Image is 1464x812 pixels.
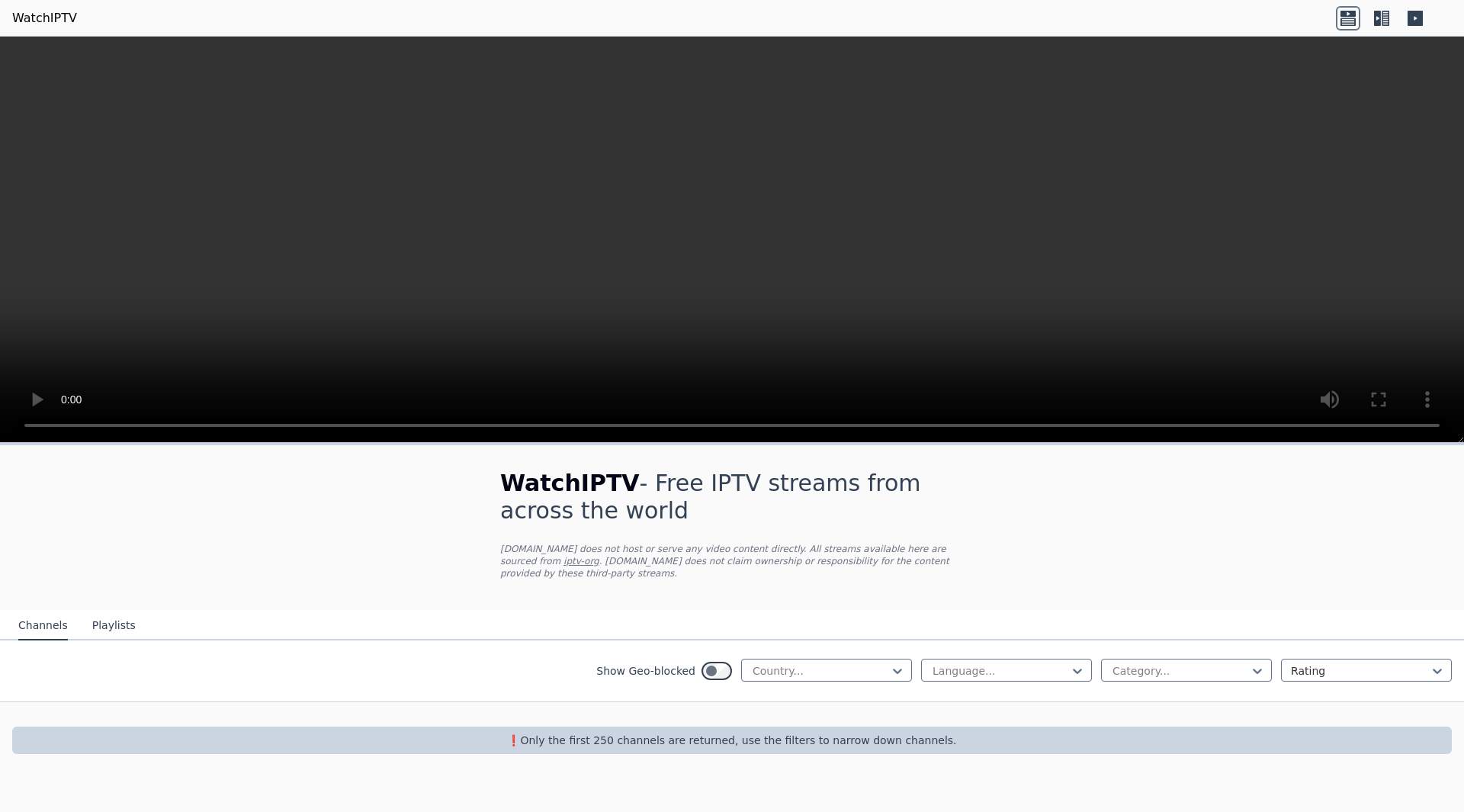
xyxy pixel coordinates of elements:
[92,611,136,640] button: Playlists
[500,470,640,496] span: WatchIPTV
[18,733,1446,748] p: ❗️Only the first 250 channels are returned, use the filters to narrow down channels.
[12,9,77,27] a: WatchIPTV
[500,543,964,579] p: [DOMAIN_NAME] does not host or serve any video content directly. All streams available here are s...
[500,470,964,525] h1: - Free IPTV streams from across the world
[563,556,599,566] a: iptv-org
[18,611,68,640] button: Channels
[596,663,695,679] label: Show Geo-blocked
